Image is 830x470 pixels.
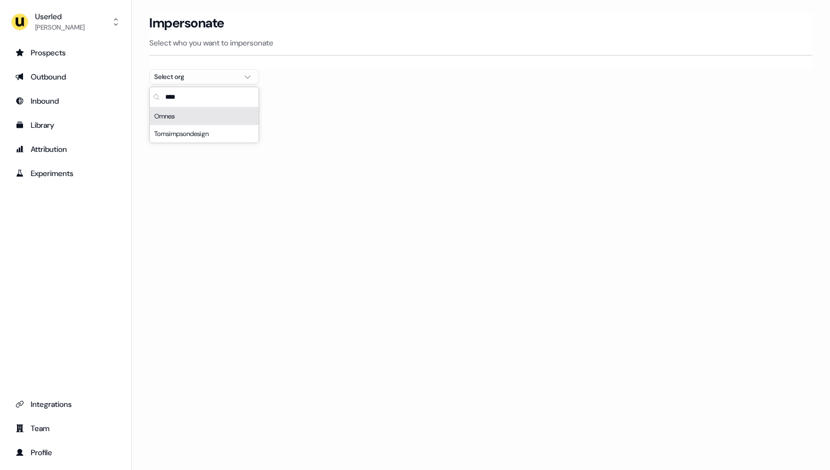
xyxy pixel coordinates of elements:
[15,447,116,458] div: Profile
[9,395,122,413] a: Go to integrations
[9,165,122,182] a: Go to experiments
[9,116,122,134] a: Go to templates
[150,107,259,125] div: Omnea
[150,125,259,143] div: Tomsimpsondesign
[9,92,122,110] a: Go to Inbound
[9,44,122,61] a: Go to prospects
[9,444,122,461] a: Go to profile
[9,140,122,158] a: Go to attribution
[15,71,116,82] div: Outbound
[15,120,116,131] div: Library
[150,107,259,143] div: Suggestions
[15,144,116,155] div: Attribution
[9,68,122,86] a: Go to outbound experience
[15,423,116,434] div: Team
[149,37,812,48] p: Select who you want to impersonate
[154,71,237,82] div: Select org
[15,95,116,106] div: Inbound
[149,69,259,84] button: Select org
[35,22,85,33] div: [PERSON_NAME]
[149,15,225,31] h3: Impersonate
[9,420,122,437] a: Go to team
[9,9,122,35] button: Userled[PERSON_NAME]
[15,47,116,58] div: Prospects
[15,399,116,410] div: Integrations
[35,11,85,22] div: Userled
[15,168,116,179] div: Experiments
